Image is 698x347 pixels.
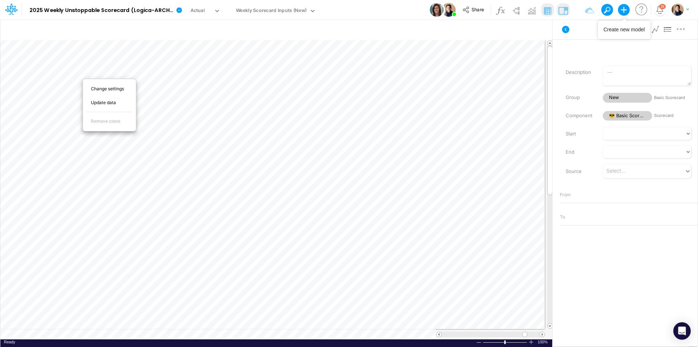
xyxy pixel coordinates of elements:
span: Change settings [91,86,132,92]
span: Remove clone [91,118,129,125]
button: Share [459,4,489,16]
div: Actual [190,7,205,15]
div: Open Intercom Messenger [673,322,691,340]
span: Share [472,7,484,12]
div: 28 unread items [661,5,665,8]
div: Create new model [603,26,645,33]
img: User Image Icon [442,3,456,17]
a: Notifications [655,5,664,14]
span: Update data [91,99,124,106]
div: Weekly Scorecard Inputs (New) [236,7,307,15]
b: 2025 Weekly Unstoppable Scorecard (Logica-ARCHIVED old pro) [29,7,173,14]
img: User Image Icon [430,3,444,17]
